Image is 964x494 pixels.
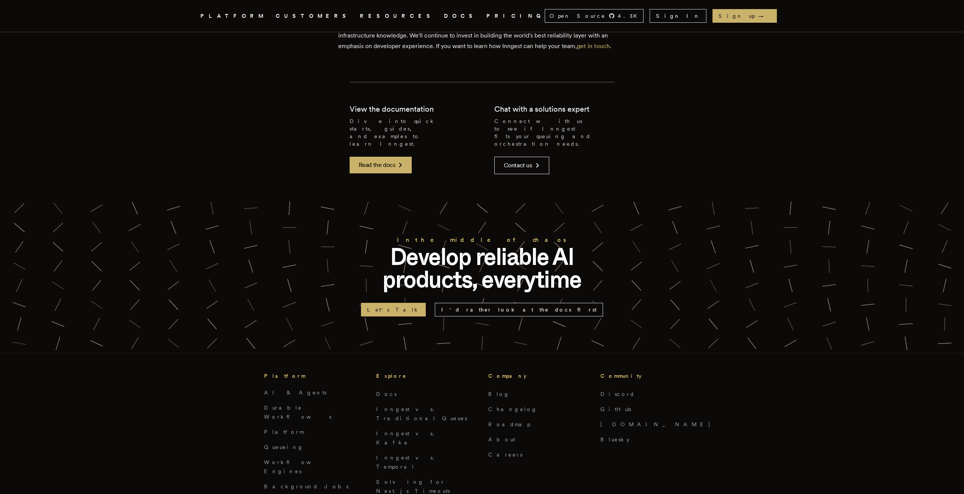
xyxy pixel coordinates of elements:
[488,436,515,443] a: About
[350,104,434,114] h2: View the documentation
[264,405,331,420] a: Durable Workflows
[200,11,267,21] button: PLATFORM
[350,117,470,148] p: Dive into quick starts, guides, and examples to learn Inngest.
[444,11,477,21] a: DOCS
[600,371,700,380] h3: Community
[264,390,327,396] a: AI & Agents
[618,12,642,20] span: 4.3 K
[650,9,706,23] a: Sign In
[435,303,603,316] a: I'd rather look at the docs first
[488,452,522,458] a: Careers
[376,479,450,494] a: Solving for Next.js Timeouts
[376,406,467,421] a: Inngest vs. Traditional Queues
[376,430,439,446] a: Inngest vs. Kafka
[488,406,537,412] a: Changelog
[488,421,530,427] a: Roadmap
[264,444,304,450] a: Queueing
[577,42,610,50] a: get in touch
[361,235,603,245] h2: In the middle of chaos
[376,455,439,470] a: Inngest vs. Temporal
[600,391,635,397] a: Discord
[264,483,348,489] a: Background Jobs
[361,303,426,316] a: Let's Talk
[600,406,636,412] a: GitHub
[338,20,626,51] p: Our focus is enabling developer to build reliable apps, regardless of language, experience, or in...
[486,11,545,21] a: PRICING
[350,157,412,173] a: Read the docs
[264,371,364,380] h3: Platform
[600,436,629,443] a: Bluesky
[376,391,397,397] a: Docs
[494,157,549,174] a: Contact us
[264,429,304,435] a: Platform
[488,371,588,380] h3: Company
[600,421,711,427] a: [DOMAIN_NAME]
[360,11,435,21] button: RESOURCES
[488,391,510,397] a: Blog
[264,459,329,474] a: Workflow Engines
[712,9,777,23] a: Sign up
[494,117,615,148] p: Connect with us to see if Inngest fits your queuing and orchestration needs.
[550,12,606,20] span: Open Source
[494,104,589,114] h2: Chat with a solutions expert
[276,11,351,21] a: CUSTOMERS
[361,245,603,291] p: Develop reliable AI products, everytime
[376,371,476,380] h3: Explore
[758,12,771,20] span: →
